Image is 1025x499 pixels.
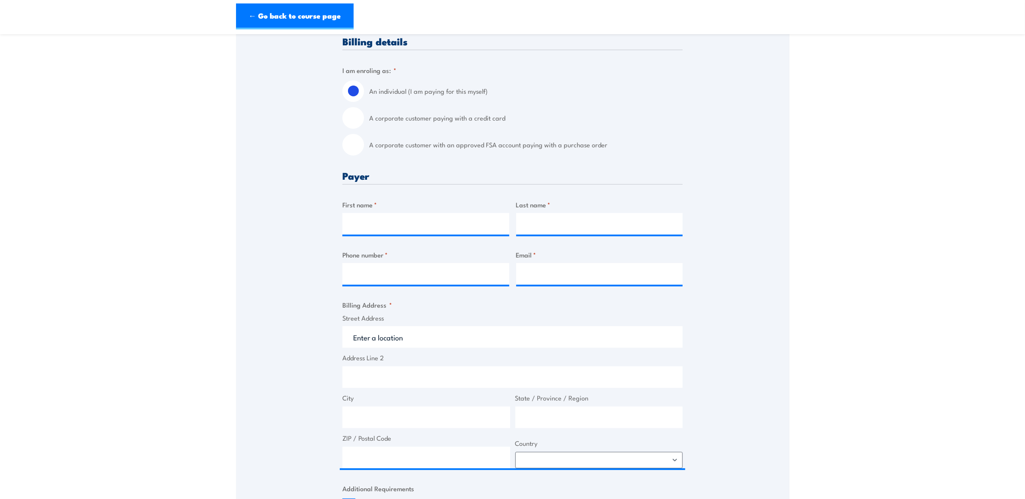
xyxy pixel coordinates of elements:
[516,250,683,260] label: Email
[369,134,683,156] label: A corporate customer with an approved FSA account paying with a purchase order
[342,433,510,443] label: ZIP / Postal Code
[236,3,354,29] a: ← Go back to course page
[342,300,392,310] legend: Billing Address
[369,80,683,102] label: An individual (I am paying for this myself)
[342,353,683,363] label: Address Line 2
[516,200,683,210] label: Last name
[515,439,683,448] label: Country
[342,483,414,493] legend: Additional Requirements
[369,107,683,129] label: A corporate customer paying with a credit card
[342,313,683,323] label: Street Address
[342,65,396,75] legend: I am enroling as:
[342,36,683,46] h3: Billing details
[342,393,510,403] label: City
[342,171,683,181] h3: Payer
[342,200,509,210] label: First name
[342,250,509,260] label: Phone number
[342,326,683,348] input: Enter a location
[515,393,683,403] label: State / Province / Region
